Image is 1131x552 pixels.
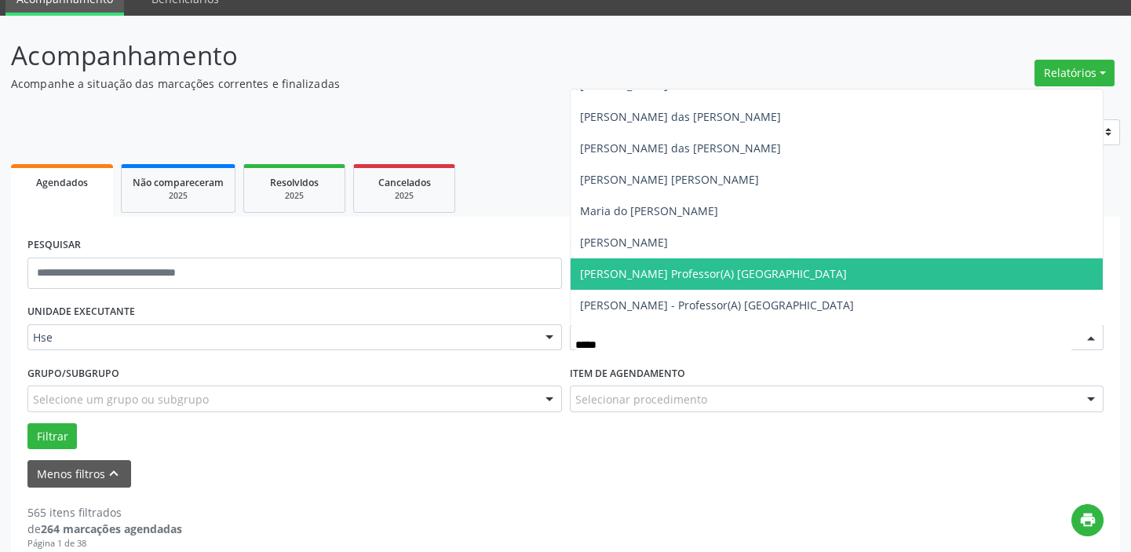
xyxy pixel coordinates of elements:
span: [PERSON_NAME] [PERSON_NAME] [580,172,759,187]
p: Acompanhamento [11,36,787,75]
span: [PERSON_NAME] das [PERSON_NAME] [580,141,781,155]
button: Menos filtroskeyboard_arrow_up [27,460,131,488]
i: keyboard_arrow_up [105,465,122,482]
label: UNIDADE EXECUTANTE [27,300,135,324]
span: [PERSON_NAME] [580,235,668,250]
p: Acompanhe a situação das marcações correntes e finalizadas [11,75,787,92]
span: Resolvidos [270,176,319,189]
span: [PERSON_NAME] - Professor(A) [GEOGRAPHIC_DATA] [580,298,854,313]
span: Cancelados [378,176,431,189]
span: Hse [33,330,530,345]
button: print [1071,504,1104,536]
i: print [1079,511,1096,528]
div: 2025 [255,190,334,202]
label: Item de agendamento [570,361,685,386]
div: 2025 [365,190,443,202]
span: Selecione um grupo ou subgrupo [33,391,209,408]
strong: 264 marcações agendadas [41,521,182,536]
span: Agendados [36,176,88,189]
label: Grupo/Subgrupo [27,361,119,386]
span: Não compareceram [133,176,224,189]
span: [PERSON_NAME] Professor(A) [GEOGRAPHIC_DATA] [580,266,847,281]
div: 2025 [133,190,224,202]
label: PESQUISAR [27,233,81,258]
button: Relatórios [1034,60,1115,86]
button: Filtrar [27,423,77,450]
span: [PERSON_NAME] das [PERSON_NAME] [580,109,781,124]
div: 565 itens filtrados [27,504,182,521]
span: Selecionar procedimento [575,391,707,408]
div: Página 1 de 38 [27,537,182,550]
span: Maria do [PERSON_NAME] [580,203,718,218]
div: de [27,521,182,537]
